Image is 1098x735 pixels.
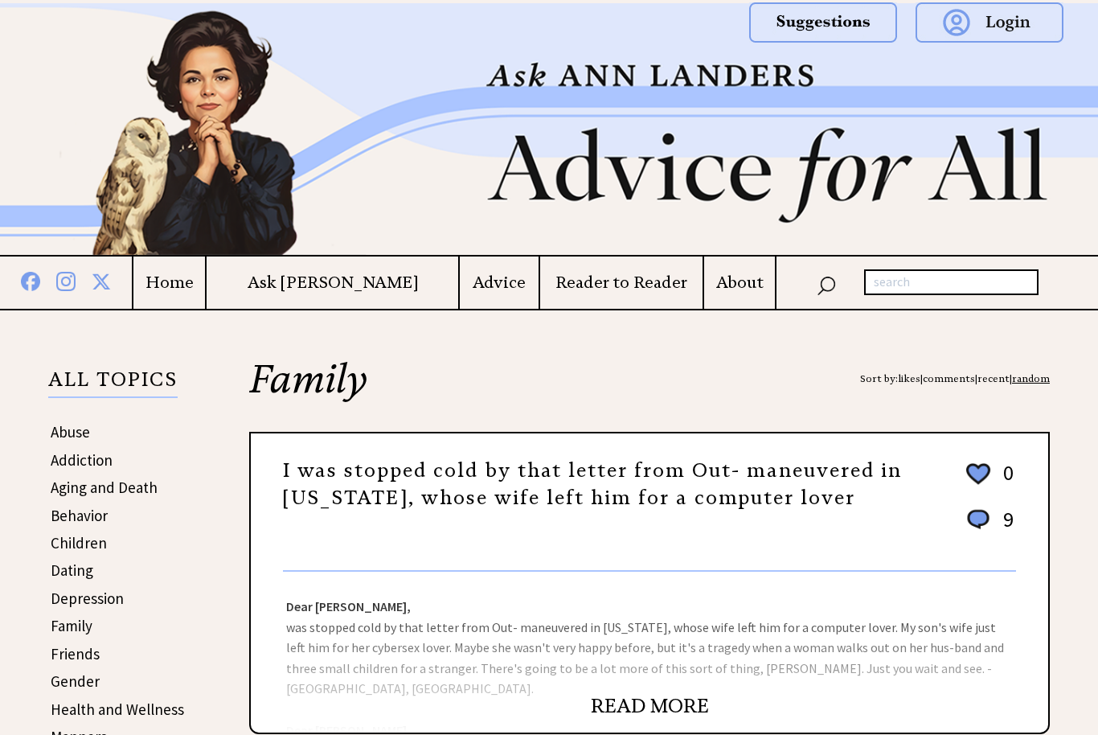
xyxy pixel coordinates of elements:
[1012,372,1050,384] a: random
[51,533,107,552] a: Children
[964,460,993,488] img: heart_outline%202.png
[283,458,902,510] a: I was stopped cold by that letter from Out- maneuvered in [US_STATE], whose wife left him for a c...
[864,269,1039,295] input: search
[995,506,1014,548] td: 9
[749,2,897,43] img: suggestions.png
[92,269,111,291] img: x%20blue.png
[964,507,993,532] img: message_round%201.png
[51,671,100,691] a: Gender
[251,572,1048,733] div: was stopped cold by that letter from Out- maneuvered in [US_STATE], whose wife left him for a com...
[133,273,205,293] a: Home
[995,459,1014,504] td: 0
[207,273,457,293] a: Ask [PERSON_NAME]
[860,359,1050,398] div: Sort by: | | |
[51,422,90,441] a: Abuse
[286,598,411,614] strong: Dear [PERSON_NAME],
[249,359,1050,432] h2: Family
[56,269,76,291] img: instagram%20blue.png
[51,616,92,635] a: Family
[51,450,113,470] a: Addiction
[51,644,100,663] a: Friends
[51,560,93,580] a: Dating
[916,2,1063,43] img: login.png
[48,371,178,398] p: ALL TOPICS
[923,372,975,384] a: comments
[591,694,709,718] a: READ MORE
[540,273,703,293] a: Reader to Reader
[21,269,40,291] img: facebook%20blue.png
[898,372,920,384] a: likes
[977,372,1010,384] a: recent
[460,273,539,293] a: Advice
[817,273,836,296] img: search_nav.png
[51,506,108,525] a: Behavior
[704,273,775,293] a: About
[51,478,158,497] a: Aging and Death
[51,589,124,608] a: Depression
[51,700,184,719] a: Health and Wellness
